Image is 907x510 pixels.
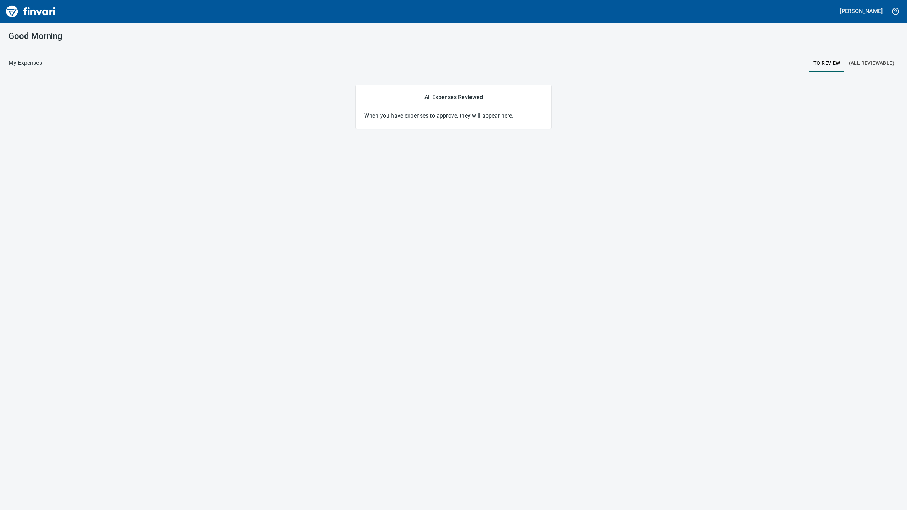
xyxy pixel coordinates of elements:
img: Finvari [4,3,57,20]
p: My Expenses [9,59,42,67]
button: [PERSON_NAME] [838,6,884,17]
h5: [PERSON_NAME] [840,7,883,15]
h5: All Expenses Reviewed [364,93,543,101]
span: (All Reviewable) [849,59,894,68]
p: When you have expenses to approve, they will appear here. [364,112,543,120]
h3: Good Morning [9,31,294,41]
nav: breadcrumb [9,59,42,67]
span: To Review [813,59,840,68]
